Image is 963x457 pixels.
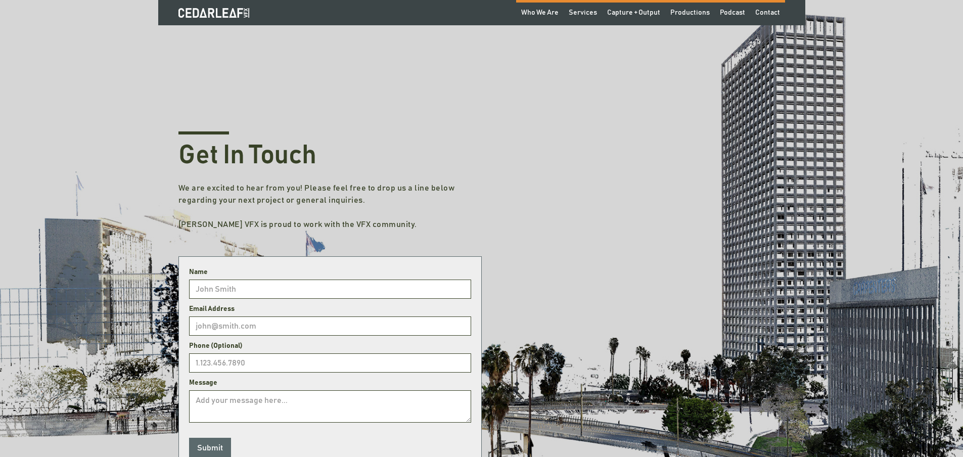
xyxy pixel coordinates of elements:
[178,182,482,231] p: We are excited to hear from you! Please feel free to drop us a line below regarding your next pro...
[189,341,471,351] label: Phone (Optional)
[607,8,660,18] div: Capture + Output
[178,145,482,167] h1: Get In Touch
[189,353,471,373] input: 1.123.456.7890
[755,8,780,18] div: Contact
[189,316,471,336] input: john@smith.com
[720,8,745,18] div: Podcast
[569,8,597,18] div: Services
[189,304,471,314] label: Email Address
[189,267,471,277] label: Name
[189,280,471,299] input: John Smith
[670,8,710,18] div: Productions
[189,378,471,388] label: Message
[521,8,559,18] div: Who We Are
